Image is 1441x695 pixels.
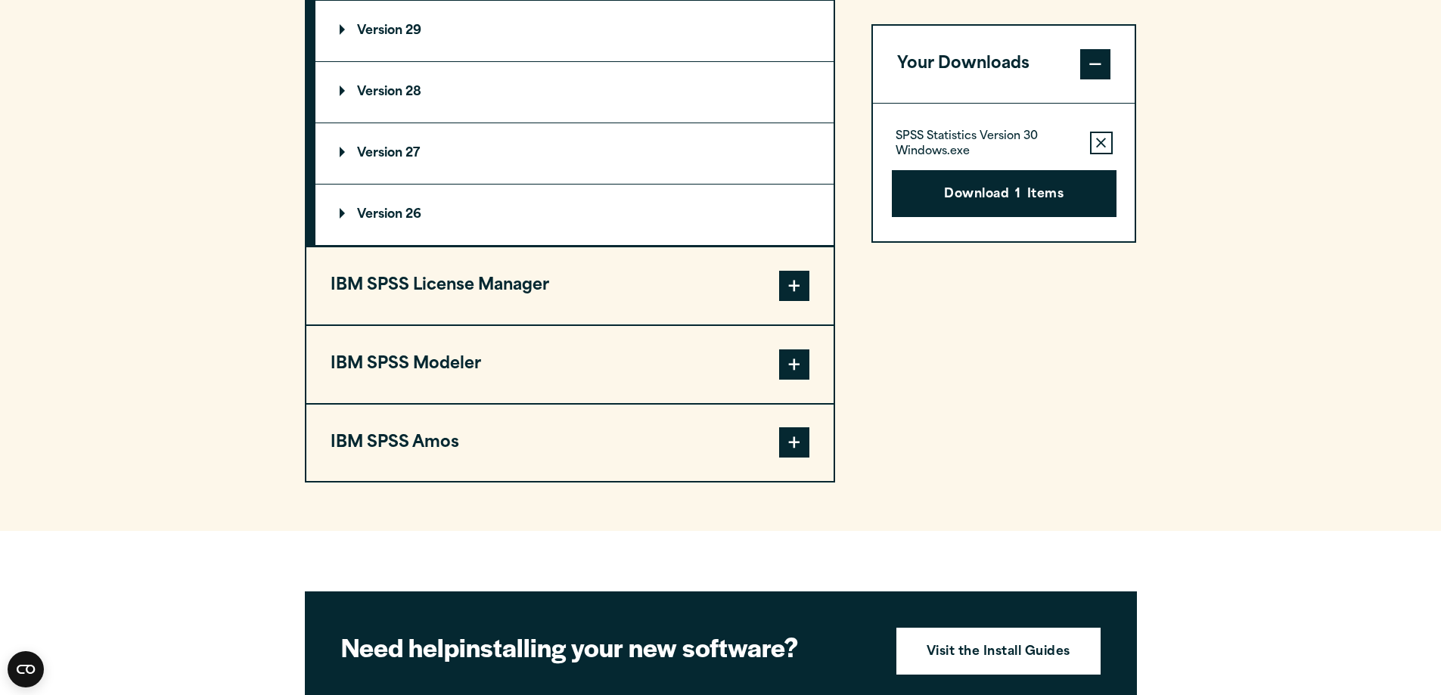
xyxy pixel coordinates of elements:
p: Version 28 [340,86,421,98]
summary: Version 26 [315,185,834,245]
button: IBM SPSS Amos [306,405,834,482]
button: IBM SPSS Modeler [306,326,834,403]
summary: Version 28 [315,62,834,123]
button: Your Downloads [873,26,1135,103]
p: Version 29 [340,25,421,37]
button: IBM SPSS License Manager [306,247,834,324]
p: SPSS Statistics Version 30 Windows.exe [896,129,1078,160]
span: 1 [1015,185,1020,205]
a: Visit the Install Guides [896,628,1101,675]
div: Your Downloads [873,103,1135,241]
h2: installing your new software? [341,630,871,664]
p: Version 26 [340,209,421,221]
button: Download1Items [892,170,1116,217]
strong: Visit the Install Guides [927,643,1070,662]
p: Version 27 [340,147,420,160]
summary: Version 29 [315,1,834,61]
summary: Version 27 [315,123,834,184]
button: Open CMP widget [8,651,44,687]
strong: Need help [341,628,459,665]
